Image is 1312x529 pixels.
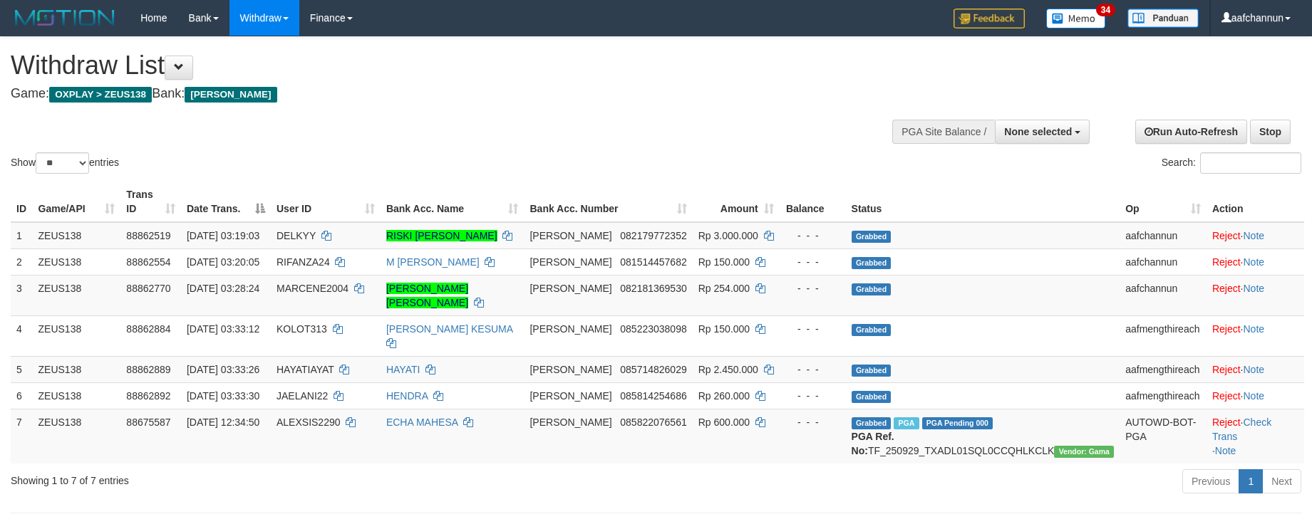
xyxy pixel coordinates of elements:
td: ZEUS138 [33,275,121,315]
span: Copy 085814254686 to clipboard [620,390,686,402]
span: [PERSON_NAME] [530,323,611,335]
div: - - - [785,415,840,429]
a: Previous [1182,469,1239,493]
span: Rp 600.000 [698,417,750,428]
a: ECHA MAHESA [386,417,458,428]
span: ALEXSIS2290 [277,417,341,428]
a: Note [1243,323,1264,335]
td: 7 [11,409,33,463]
span: JAELANI22 [277,390,328,402]
a: Note [1243,390,1264,402]
span: Marked by aafpengsreynich [894,417,919,429]
span: 88862770 [126,283,170,294]
div: - - - [785,389,840,403]
span: Grabbed [852,231,892,243]
div: - - - [785,229,840,243]
span: Copy 082181369530 to clipboard [620,283,686,294]
th: ID [11,182,33,222]
span: Grabbed [852,324,892,336]
div: Showing 1 to 7 of 7 entries [11,468,536,488]
span: Copy 081514457682 to clipboard [620,256,686,268]
img: Button%20Memo.svg [1046,9,1106,28]
span: 34 [1096,4,1115,16]
a: [PERSON_NAME] KESUMA [386,323,512,335]
span: 88862892 [126,390,170,402]
span: None selected [1004,126,1072,137]
span: Grabbed [852,417,892,429]
span: [PERSON_NAME] [530,390,611,402]
td: aafmengthireach [1120,356,1207,382]
span: [PERSON_NAME] [185,87,277,103]
span: [PERSON_NAME] [530,417,611,428]
th: Op: activate to sort column ascending [1120,182,1207,222]
h1: Withdraw List [11,51,860,80]
a: Note [1243,283,1264,294]
span: 88675587 [126,417,170,428]
a: Reject [1212,230,1241,241]
td: ZEUS138 [33,409,121,463]
td: aafmengthireach [1120,382,1207,409]
a: Reject [1212,256,1241,268]
td: 5 [11,356,33,382]
a: HAYATI [386,364,420,375]
span: Rp 2.450.000 [698,364,758,375]
span: Rp 150.000 [698,323,750,335]
span: [DATE] 03:33:30 [187,390,259,402]
td: · · [1207,409,1304,463]
td: 6 [11,382,33,409]
th: Game/API: activate to sort column ascending [33,182,121,222]
span: [DATE] 03:20:05 [187,256,259,268]
span: MARCENE2004 [277,283,348,294]
label: Search: [1162,152,1301,174]
span: Copy 085822076561 to clipboard [620,417,686,428]
td: · [1207,275,1304,315]
span: [PERSON_NAME] [530,256,611,268]
span: OXPLAY > ZEUS138 [49,87,152,103]
th: Balance [780,182,846,222]
span: Grabbed [852,365,892,377]
td: ZEUS138 [33,222,121,249]
td: 3 [11,275,33,315]
span: Rp 260.000 [698,390,750,402]
h4: Game: Bank: [11,87,860,101]
a: HENDRA [386,390,428,402]
b: PGA Ref. No: [852,431,894,456]
span: PGA Pending [922,417,993,429]
span: Rp 150.000 [698,256,750,268]
span: [PERSON_NAME] [530,364,611,375]
div: - - - [785,255,840,269]
span: Copy 085223038098 to clipboard [620,323,686,335]
img: MOTION_logo.png [11,7,119,28]
span: [DATE] 03:33:26 [187,364,259,375]
span: DELKYY [277,230,316,241]
select: Showentries [36,152,89,174]
span: [DATE] 03:33:12 [187,323,259,335]
span: Grabbed [852,283,892,295]
span: Copy 082179772352 to clipboard [620,230,686,241]
a: Run Auto-Refresh [1135,120,1247,144]
a: 1 [1239,469,1263,493]
a: M [PERSON_NAME] [386,256,480,268]
td: 4 [11,315,33,356]
td: · [1207,382,1304,409]
td: · [1207,248,1304,275]
span: KOLOT313 [277,323,327,335]
a: Reject [1212,323,1241,335]
img: panduan.png [1127,9,1199,28]
th: User ID: activate to sort column ascending [271,182,381,222]
td: AUTOWD-BOT-PGA [1120,409,1207,463]
input: Search: [1200,152,1301,174]
span: HAYATIAYAT [277,364,334,375]
span: [DATE] 03:19:03 [187,230,259,241]
td: ZEUS138 [33,356,121,382]
th: Action [1207,182,1304,222]
div: - - - [785,362,840,377]
span: Rp 3.000.000 [698,230,758,241]
img: Feedback.jpg [954,9,1025,28]
span: [PERSON_NAME] [530,283,611,294]
label: Show entries [11,152,119,174]
a: [PERSON_NAME] [PERSON_NAME] [386,283,468,308]
th: Bank Acc. Name: activate to sort column ascending [381,182,525,222]
th: Date Trans.: activate to sort column descending [181,182,271,222]
span: [DATE] 03:28:24 [187,283,259,294]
